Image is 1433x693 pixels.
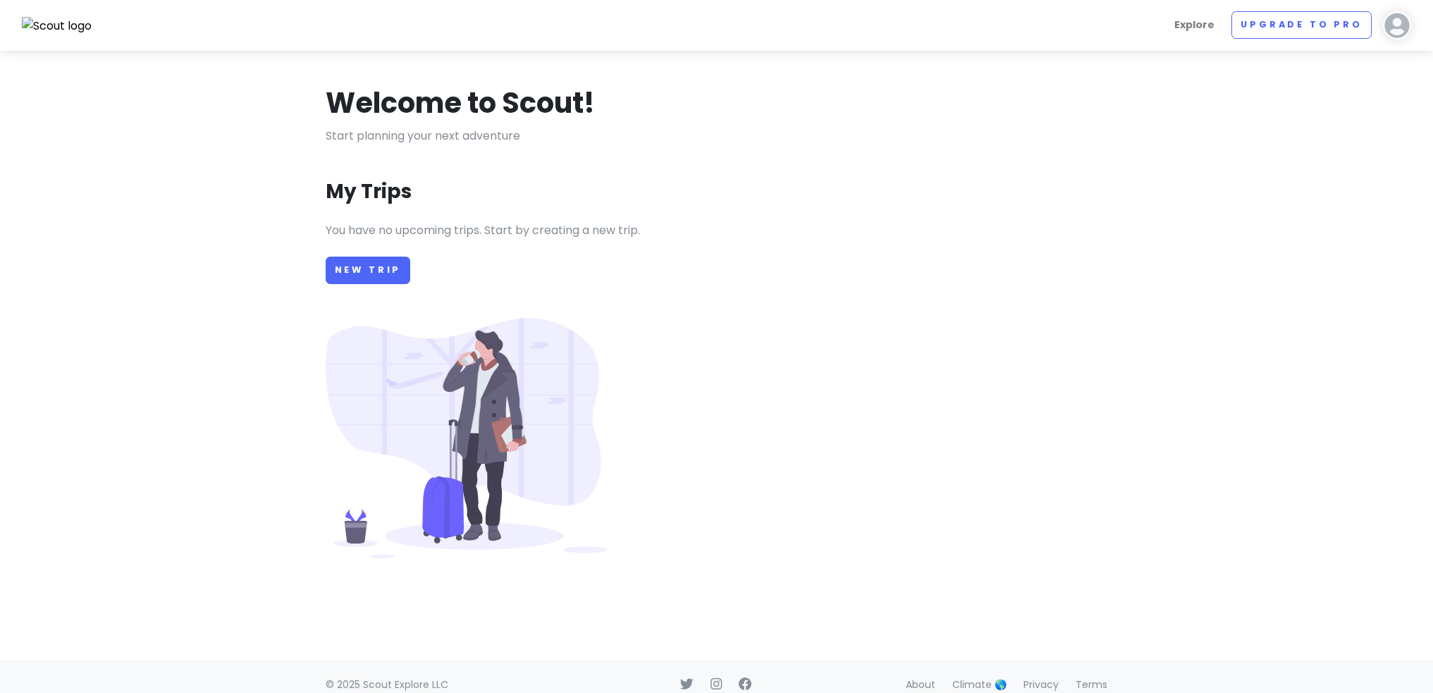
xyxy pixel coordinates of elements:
span: © 2025 Scout Explore LLC [326,677,448,692]
img: Person with luggage at airport [326,318,608,558]
h1: Welcome to Scout! [326,85,595,121]
a: Explore [1169,11,1220,39]
a: Terms [1076,677,1107,692]
a: Climate 🌎 [952,677,1007,692]
img: User profile [1383,11,1411,39]
img: Scout logo [22,17,92,35]
p: Start planning your next adventure [326,127,1108,145]
a: New Trip [326,257,411,284]
h3: My Trips [326,179,412,204]
a: Privacy [1023,677,1059,692]
a: About [906,677,935,692]
p: You have no upcoming trips. Start by creating a new trip. [326,221,1108,240]
a: Upgrade to Pro [1231,11,1372,39]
